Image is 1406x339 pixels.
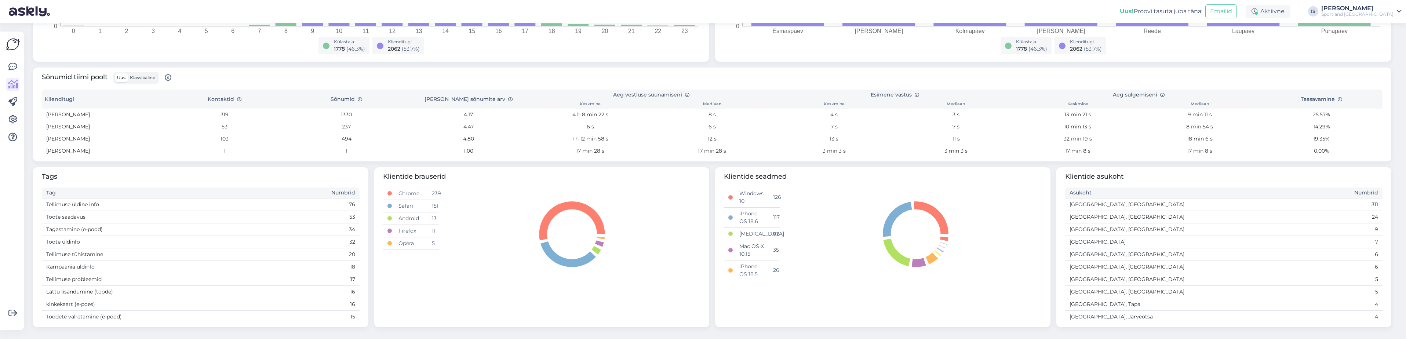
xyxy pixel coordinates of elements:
span: 1778 [334,45,345,52]
td: 11 s [895,133,1017,145]
td: Tellimuse üldine info [42,198,280,211]
tspan: 9 [311,28,314,34]
td: 15 [280,310,359,323]
td: 9 [1224,223,1383,236]
td: Android [394,212,427,225]
span: 2062 [1070,45,1082,52]
th: Esimene vastus [773,90,1017,100]
td: 17 min 28 s [529,145,651,157]
td: 3 min 3 s [773,145,895,157]
tspan: 16 [495,28,502,34]
td: [GEOGRAPHIC_DATA], [GEOGRAPHIC_DATA] [1065,223,1224,236]
td: 53 [280,211,359,223]
span: Klientide brauserid [383,172,701,182]
td: 5 [427,237,438,249]
th: Numbrid [1224,187,1383,198]
td: 4.47 [408,121,529,133]
a: [PERSON_NAME]Sportland [GEOGRAPHIC_DATA] [1321,6,1402,17]
tspan: 4 [178,28,181,34]
th: Mediaan [1139,100,1261,109]
div: [PERSON_NAME] [1321,6,1394,11]
td: [GEOGRAPHIC_DATA], [GEOGRAPHIC_DATA] [1065,260,1224,273]
td: 17 min 28 s [651,145,773,157]
td: 92 [769,227,780,240]
tspan: 11 [363,28,369,34]
td: 20 [280,248,359,260]
td: iPhone OS 18.5 [735,260,768,280]
td: Windows 10 [735,187,768,208]
tspan: [PERSON_NAME] [855,28,903,34]
tspan: 19 [575,28,582,34]
td: [GEOGRAPHIC_DATA], Järveotsa [1065,310,1224,323]
td: [GEOGRAPHIC_DATA] [1065,236,1224,248]
div: IS [1308,6,1318,17]
td: [GEOGRAPHIC_DATA], [GEOGRAPHIC_DATA] [1065,211,1224,223]
span: 2062 [388,45,400,52]
th: Aeg vestluse suunamiseni [529,90,773,100]
td: 494 [285,133,407,145]
td: Mac OS X 10.15 [735,240,768,260]
td: Lattu lisandumine (toode) [42,285,280,298]
b: Uus! [1120,8,1134,15]
td: 13 s [773,133,895,145]
td: 17 min 8 s [1017,145,1139,157]
td: 19.35% [1261,133,1383,145]
td: 24 [1224,211,1383,223]
td: 25.57% [1261,109,1383,121]
td: 1330 [285,109,407,121]
td: Safari [394,200,427,212]
td: 14.29% [1261,121,1383,133]
td: 3 s [895,109,1017,121]
td: 319 [164,109,285,121]
span: ( 46.3 %) [346,45,365,52]
tspan: Pühapäev [1321,28,1348,34]
td: 9 min 11 s [1139,109,1261,121]
div: Külastaja [334,39,365,45]
td: 151 [427,200,438,212]
th: Taasavamine [1261,90,1383,109]
div: Klienditugi [1070,39,1102,45]
td: 16 [280,285,359,298]
th: Keskmine [773,100,895,109]
td: 1 [164,145,285,157]
tspan: 17 [522,28,528,34]
td: kinkekaart (e-poes) [42,298,280,310]
tspan: Reede [1144,28,1161,34]
tspan: 23 [681,28,688,34]
tspan: Kolmapäev [955,28,985,34]
td: [PERSON_NAME] [42,133,164,145]
td: Firefox [394,225,427,237]
tspan: 18 [549,28,555,34]
td: [GEOGRAPHIC_DATA], [GEOGRAPHIC_DATA] [1065,273,1224,285]
td: 17 [280,273,359,285]
tspan: 21 [628,28,635,34]
tspan: 15 [469,28,476,34]
tspan: 8 [284,28,288,34]
td: 3 min 3 s [895,145,1017,157]
td: 8 min 54 s [1139,121,1261,133]
tspan: 0 [72,28,75,34]
tspan: 7 [258,28,261,34]
span: ( 53.7 %) [402,45,420,52]
tspan: 10 [336,28,342,34]
td: 13 min 21 s [1017,109,1139,121]
td: 117 [769,207,780,227]
th: Tag [42,187,280,198]
td: 8 s [651,109,773,121]
td: 32 min 19 s [1017,133,1139,145]
td: 32 [280,236,359,248]
td: [PERSON_NAME] [42,145,164,157]
div: Aktiivne [1246,5,1290,18]
td: 4 [1224,310,1383,323]
tspan: 3 [152,28,155,34]
td: 4 s [773,109,895,121]
button: Emailid [1205,4,1237,18]
th: Aeg sulgemiseni [1017,90,1260,100]
td: 7 [1224,236,1383,248]
td: 26 [769,260,780,280]
td: 6 [1224,248,1383,260]
td: [GEOGRAPHIC_DATA], [GEOGRAPHIC_DATA] [1065,198,1224,211]
div: Klienditugi [388,39,420,45]
td: [GEOGRAPHIC_DATA], [GEOGRAPHIC_DATA] [1065,248,1224,260]
td: 6 s [529,121,651,133]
